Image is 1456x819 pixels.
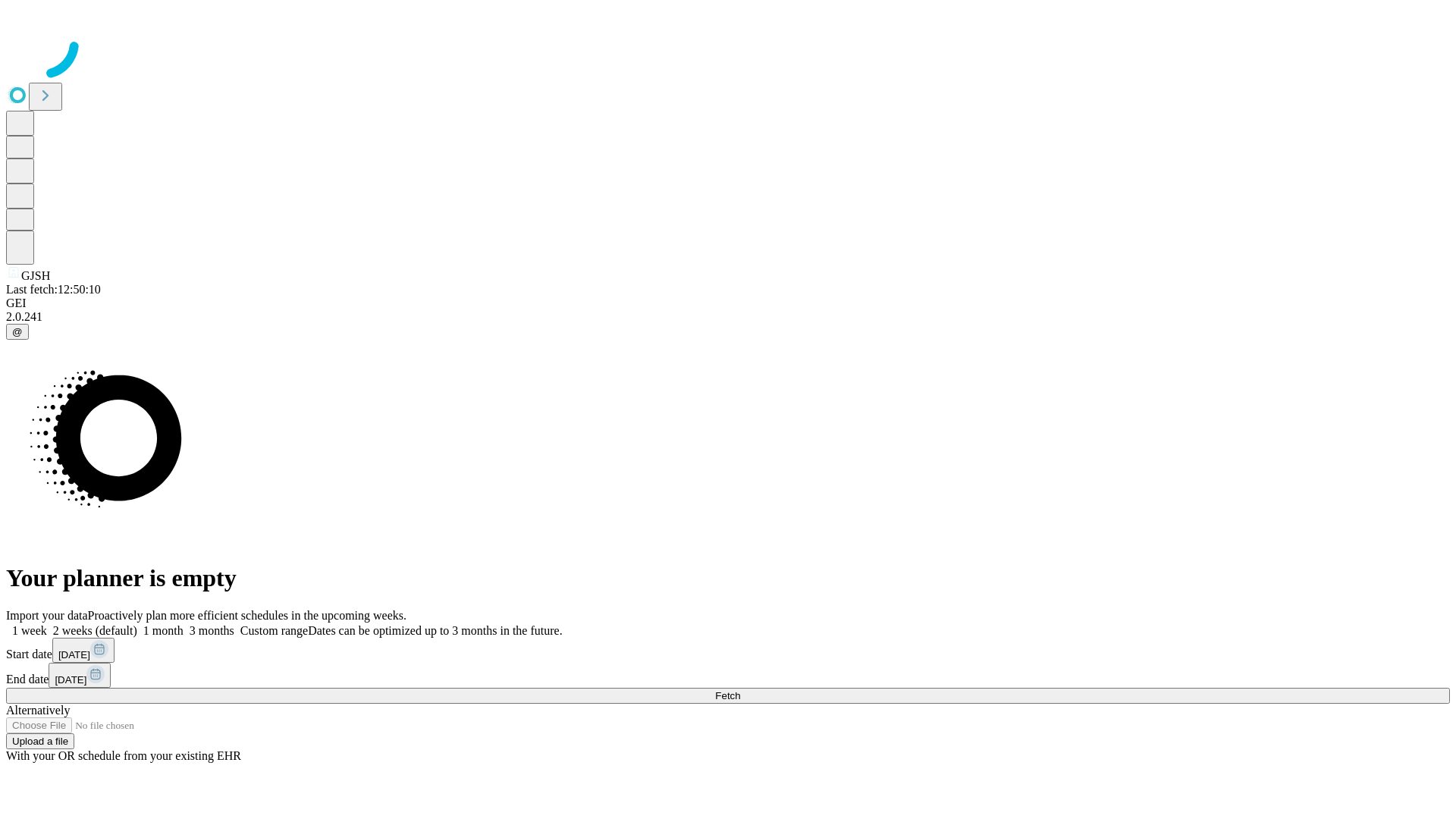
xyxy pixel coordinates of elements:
[6,283,101,296] span: Last fetch: 12:50:10
[6,688,1450,704] button: Fetch
[143,624,184,637] span: 1 month
[6,564,1450,592] h1: Your planner is empty
[6,638,1450,663] div: Start date
[52,638,115,663] button: [DATE]
[6,704,70,717] span: Alternatively
[6,749,241,762] span: With your OR schedule from your existing EHR
[6,297,1450,310] div: GEI
[308,624,562,637] span: Dates can be optimized up to 3 months in the future.
[88,609,406,622] span: Proactively plan more efficient schedules in the upcoming weeks.
[715,690,740,701] span: Fetch
[6,310,1450,324] div: 2.0.241
[6,733,74,749] button: Upload a file
[58,649,90,661] span: [DATE]
[53,624,137,637] span: 2 weeks (default)
[6,609,88,622] span: Import your data
[21,269,50,282] span: GJSH
[190,624,234,637] span: 3 months
[55,674,86,686] span: [DATE]
[6,324,29,340] button: @
[49,663,111,688] button: [DATE]
[12,624,47,637] span: 1 week
[240,624,308,637] span: Custom range
[6,663,1450,688] div: End date
[12,326,23,337] span: @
